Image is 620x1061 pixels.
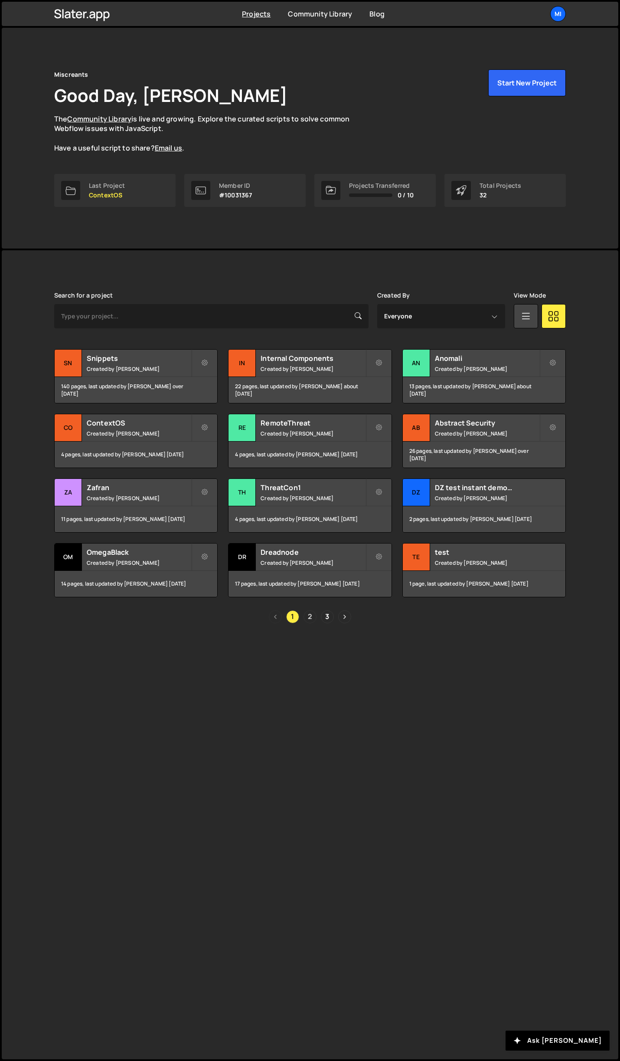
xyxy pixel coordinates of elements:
small: Created by [PERSON_NAME] [435,494,539,502]
div: Miscreants [54,69,88,80]
div: 2 pages, last updated by [PERSON_NAME] [DATE] [403,506,565,532]
p: The is live and growing. Explore the curated scripts to solve common Webflow issues with JavaScri... [54,114,366,153]
a: Mi [550,6,566,22]
a: Blog [369,9,385,19]
small: Created by [PERSON_NAME] [87,559,191,567]
a: te test Created by [PERSON_NAME] 1 page, last updated by [PERSON_NAME] [DATE] [402,543,566,597]
p: ContextOS [89,192,125,199]
a: Next page [338,610,351,623]
div: Dr [228,544,256,571]
h2: Anomali [435,354,539,363]
p: 32 [480,192,521,199]
div: Th [228,479,256,506]
a: Za Zafran Created by [PERSON_NAME] 11 pages, last updated by [PERSON_NAME] [DATE] [54,478,218,533]
div: 17 pages, last updated by [PERSON_NAME] [DATE] [228,571,391,597]
a: Page 3 [321,610,334,623]
div: Co [55,414,82,442]
small: Created by [PERSON_NAME] [261,559,365,567]
div: Projects Transferred [349,182,414,189]
div: Ab [403,414,430,442]
label: Created By [377,292,410,299]
div: An [403,350,430,377]
h2: ThreatCon1 [261,483,365,492]
h2: ContextOS [87,418,191,428]
a: Page 2 [303,610,317,623]
div: Sn [55,350,82,377]
div: 4 pages, last updated by [PERSON_NAME] [DATE] [228,442,391,468]
button: Ask [PERSON_NAME] [506,1031,610,1051]
div: DZ [403,479,430,506]
small: Created by [PERSON_NAME] [87,430,191,437]
small: Created by [PERSON_NAME] [435,430,539,437]
h1: Good Day, [PERSON_NAME] [54,83,287,107]
a: Ab Abstract Security Created by [PERSON_NAME] 26 pages, last updated by [PERSON_NAME] over [DATE] [402,414,566,468]
a: Th ThreatCon1 Created by [PERSON_NAME] 4 pages, last updated by [PERSON_NAME] [DATE] [228,478,392,533]
button: Start New Project [488,69,566,96]
small: Created by [PERSON_NAME] [261,430,365,437]
h2: Internal Components [261,354,365,363]
div: 14 pages, last updated by [PERSON_NAME] [DATE] [55,571,217,597]
a: Email us [155,143,182,153]
h2: Dreadnode [261,547,365,557]
p: #10031367 [219,192,252,199]
div: 13 pages, last updated by [PERSON_NAME] about [DATE] [403,377,565,403]
label: Search for a project [54,292,113,299]
a: An Anomali Created by [PERSON_NAME] 13 pages, last updated by [PERSON_NAME] about [DATE] [402,349,566,403]
a: DZ DZ test instant demo (delete later) Created by [PERSON_NAME] 2 pages, last updated by [PERSON_... [402,478,566,533]
small: Created by [PERSON_NAME] [87,494,191,502]
h2: Abstract Security [435,418,539,428]
small: Created by [PERSON_NAME] [261,365,365,373]
a: Dr Dreadnode Created by [PERSON_NAME] 17 pages, last updated by [PERSON_NAME] [DATE] [228,543,392,597]
h2: RemoteThreat [261,418,365,428]
small: Created by [PERSON_NAME] [87,365,191,373]
small: Created by [PERSON_NAME] [435,559,539,567]
div: te [403,544,430,571]
div: 26 pages, last updated by [PERSON_NAME] over [DATE] [403,442,565,468]
h2: Snippets [87,354,191,363]
a: Co ContextOS Created by [PERSON_NAME] 4 pages, last updated by [PERSON_NAME] [DATE] [54,414,218,468]
h2: OmegaBlack [87,547,191,557]
h2: Zafran [87,483,191,492]
div: Member ID [219,182,252,189]
h2: DZ test instant demo (delete later) [435,483,539,492]
div: 22 pages, last updated by [PERSON_NAME] about [DATE] [228,377,391,403]
a: Re RemoteThreat Created by [PERSON_NAME] 4 pages, last updated by [PERSON_NAME] [DATE] [228,414,392,468]
small: Created by [PERSON_NAME] [435,365,539,373]
div: 11 pages, last updated by [PERSON_NAME] [DATE] [55,506,217,532]
h2: test [435,547,539,557]
a: Community Library [67,114,131,124]
div: 140 pages, last updated by [PERSON_NAME] over [DATE] [55,377,217,403]
span: 0 / 10 [398,192,414,199]
div: Total Projects [480,182,521,189]
div: Pagination [54,610,566,623]
div: Om [55,544,82,571]
small: Created by [PERSON_NAME] [261,494,365,502]
div: Re [228,414,256,442]
div: Za [55,479,82,506]
a: Community Library [288,9,352,19]
a: Last Project ContextOS [54,174,176,207]
div: 1 page, last updated by [PERSON_NAME] [DATE] [403,571,565,597]
a: Sn Snippets Created by [PERSON_NAME] 140 pages, last updated by [PERSON_NAME] over [DATE] [54,349,218,403]
a: Om OmegaBlack Created by [PERSON_NAME] 14 pages, last updated by [PERSON_NAME] [DATE] [54,543,218,597]
div: Last Project [89,182,125,189]
a: In Internal Components Created by [PERSON_NAME] 22 pages, last updated by [PERSON_NAME] about [DATE] [228,349,392,403]
a: Projects [242,9,271,19]
input: Type your project... [54,304,369,328]
div: 4 pages, last updated by [PERSON_NAME] [DATE] [55,442,217,468]
label: View Mode [514,292,546,299]
div: In [228,350,256,377]
div: 4 pages, last updated by [PERSON_NAME] [DATE] [228,506,391,532]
